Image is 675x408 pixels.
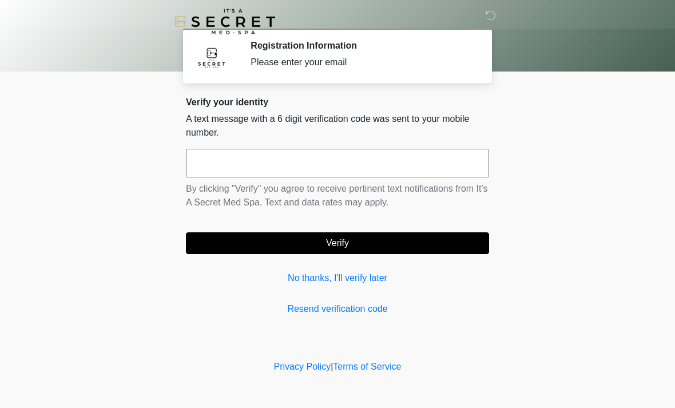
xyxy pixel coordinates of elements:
[186,232,489,254] button: Verify
[186,182,489,209] p: By clicking "Verify" you agree to receive pertinent text notifications from It's A Secret Med Spa...
[331,362,333,371] a: |
[274,362,331,371] a: Privacy Policy
[186,112,489,140] p: A text message with a 6 digit verification code was sent to your mobile number.
[251,40,472,51] h2: Registration Information
[251,56,472,69] div: Please enter your email
[186,97,489,108] h2: Verify your identity
[333,362,401,371] a: Terms of Service
[186,271,489,285] a: No thanks, I'll verify later
[186,302,489,316] a: Resend verification code
[194,40,229,74] img: Agent Avatar
[174,9,275,34] img: It's A Secret Med Spa Logo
